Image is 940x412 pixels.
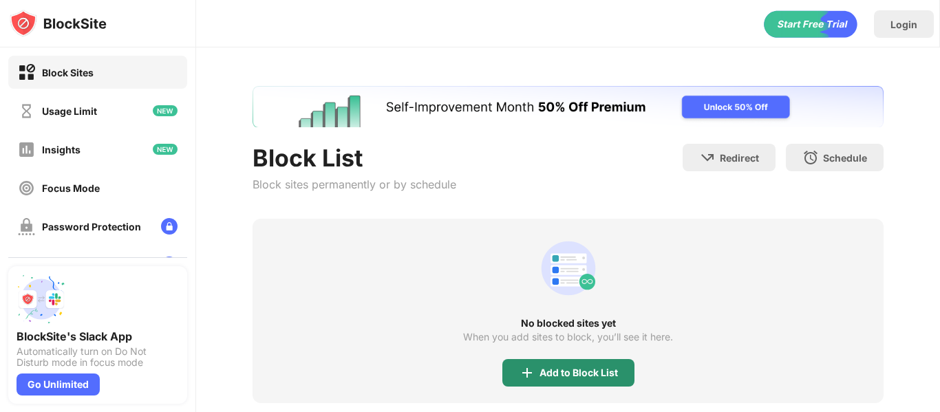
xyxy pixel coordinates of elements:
div: Go Unlimited [17,373,100,395]
div: Schedule [823,152,867,164]
img: new-icon.svg [153,105,178,116]
div: Block List [253,144,456,172]
div: No blocked sites yet [253,318,884,329]
div: Usage Limit [42,105,97,117]
div: Block sites permanently or by schedule [253,177,456,191]
img: new-icon.svg [153,144,178,155]
div: Add to Block List [540,367,618,378]
div: Insights [42,144,81,155]
div: Block Sites [42,67,94,78]
img: focus-off.svg [18,180,35,197]
img: lock-menu.svg [161,218,178,235]
img: lock-menu.svg [161,257,178,273]
div: animation [764,10,857,38]
div: When you add sites to block, you’ll see it here. [463,332,673,343]
div: animation [535,235,601,301]
div: Automatically turn on Do Not Disturb mode in focus mode [17,346,179,368]
div: Password Protection [42,221,141,232]
div: BlockSite's Slack App [17,329,179,343]
img: customize-block-page-off.svg [18,257,35,274]
img: insights-off.svg [18,141,35,158]
img: logo-blocksite.svg [10,10,107,37]
img: push-slack.svg [17,274,66,324]
iframe: Banner [253,86,884,127]
div: Redirect [720,152,759,164]
img: time-usage-off.svg [18,102,35,120]
img: block-on.svg [18,64,35,81]
img: password-protection-off.svg [18,218,35,235]
div: Focus Mode [42,182,100,194]
div: Login [890,19,917,30]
